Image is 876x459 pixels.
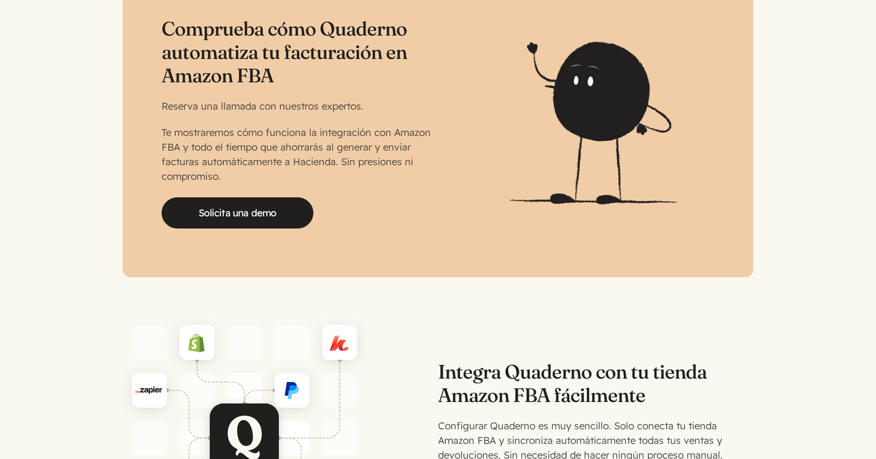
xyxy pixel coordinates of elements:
[162,99,438,114] p: Reserva una llamada con nuestros expertos.
[162,197,313,229] a: Solicita una demo
[438,360,753,407] h3: Integra Quaderno con tu tienda Amazon FBA fácilmente
[484,7,714,238] img: Qoodle waving
[162,17,438,87] h2: Comprueba cómo Quaderno automatiza tu facturación en Amazon FBA
[162,125,438,184] p: Te mostraremos cómo funciona la integración con Amazon FBA y todo el tiempo que ahorrarás al gene...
